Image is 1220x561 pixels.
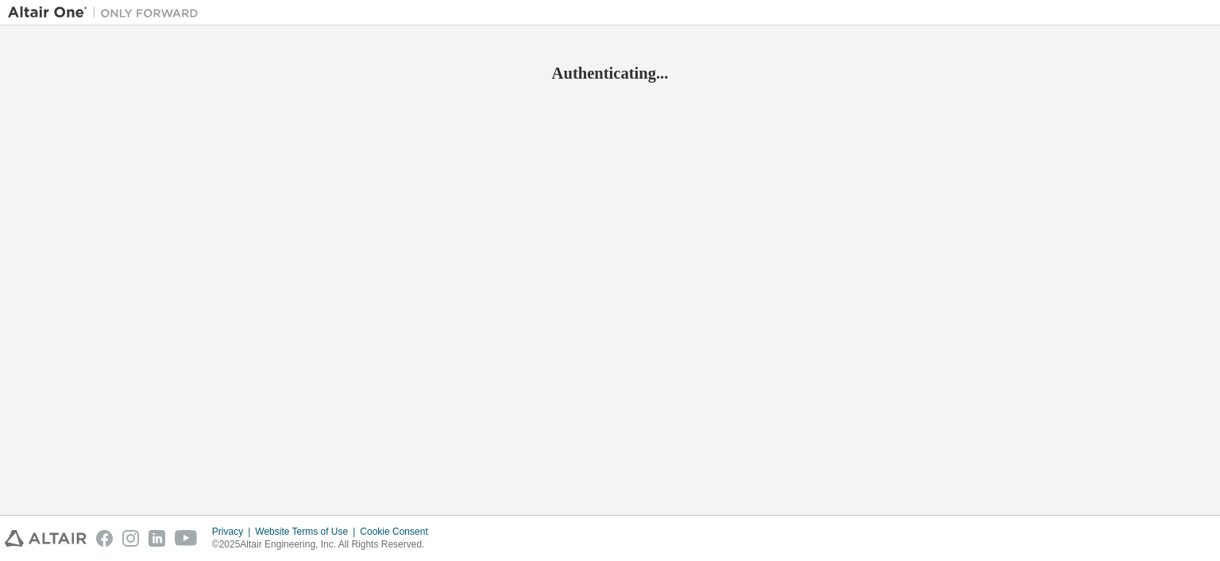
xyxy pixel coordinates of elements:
[360,525,437,538] div: Cookie Consent
[149,530,165,547] img: linkedin.svg
[175,530,198,547] img: youtube.svg
[212,538,438,551] p: © 2025 Altair Engineering, Inc. All Rights Reserved.
[255,525,360,538] div: Website Terms of Use
[96,530,113,547] img: facebook.svg
[8,5,207,21] img: Altair One
[122,530,139,547] img: instagram.svg
[5,530,87,547] img: altair_logo.svg
[212,525,255,538] div: Privacy
[8,63,1212,83] h2: Authenticating...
